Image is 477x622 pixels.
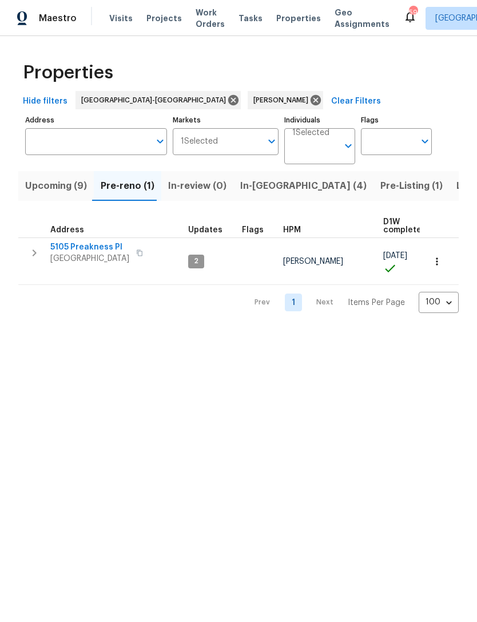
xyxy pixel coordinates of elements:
[419,287,459,317] div: 100
[417,133,433,149] button: Open
[283,226,301,234] span: HPM
[23,94,67,109] span: Hide filters
[81,94,230,106] span: [GEOGRAPHIC_DATA]-[GEOGRAPHIC_DATA]
[340,138,356,154] button: Open
[331,94,381,109] span: Clear Filters
[146,13,182,24] span: Projects
[188,226,222,234] span: Updates
[284,117,355,124] label: Individuals
[327,91,385,112] button: Clear Filters
[380,178,443,194] span: Pre-Listing (1)
[196,7,225,30] span: Work Orders
[152,133,168,149] button: Open
[75,91,241,109] div: [GEOGRAPHIC_DATA]-[GEOGRAPHIC_DATA]
[361,117,432,124] label: Flags
[409,7,417,18] div: 59
[348,297,405,308] p: Items Per Page
[242,226,264,234] span: Flags
[18,91,72,112] button: Hide filters
[50,253,129,264] span: [GEOGRAPHIC_DATA]
[238,14,263,22] span: Tasks
[253,94,313,106] span: [PERSON_NAME]
[25,117,167,124] label: Address
[292,128,329,138] span: 1 Selected
[39,13,77,24] span: Maestro
[50,241,129,253] span: 5105 Preakness Pl
[283,257,343,266] span: [PERSON_NAME]
[101,178,154,194] span: Pre-reno (1)
[109,13,133,24] span: Visits
[181,137,218,146] span: 1 Selected
[244,292,459,313] nav: Pagination Navigation
[23,67,113,78] span: Properties
[240,178,367,194] span: In-[GEOGRAPHIC_DATA] (4)
[50,226,84,234] span: Address
[335,7,389,30] span: Geo Assignments
[173,117,279,124] label: Markets
[383,218,422,234] span: D1W complete
[276,13,321,24] span: Properties
[383,252,407,260] span: [DATE]
[189,256,203,266] span: 2
[248,91,323,109] div: [PERSON_NAME]
[168,178,226,194] span: In-review (0)
[25,178,87,194] span: Upcoming (9)
[264,133,280,149] button: Open
[285,294,302,311] a: Goto page 1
